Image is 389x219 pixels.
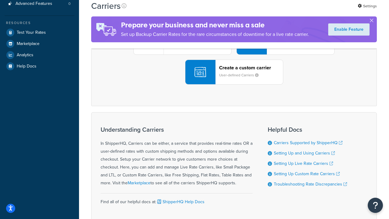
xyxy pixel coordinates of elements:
a: Marketplace [128,180,150,186]
h3: Helpful Docs [268,126,347,133]
div: Resources [5,20,74,26]
a: Setting Up and Using Carriers [274,150,335,156]
header: Create a custom carrier [219,65,283,71]
span: Advanced Features [15,1,52,6]
span: Test Your Rates [17,30,46,35]
a: Setting Up Custom Rate Carriers [274,171,340,177]
span: Marketplace [17,41,40,47]
img: icon-carrier-custom-c93b8a24.svg [194,66,206,78]
a: Marketplace [5,38,74,49]
span: Analytics [17,53,33,58]
a: Setting Up Live Rate Carriers [274,160,333,167]
a: Test Your Rates [5,27,74,38]
h3: Understanding Carriers [101,126,253,133]
a: Settings [358,2,377,10]
p: Set up Backup Carrier Rates for the rare circumstances of downtime for a live rate carrier. [121,30,309,39]
span: Help Docs [17,64,36,69]
a: Troubleshooting Rate Discrepancies [274,181,347,187]
h4: Prepare your business and never miss a sale [121,20,309,30]
a: ShipperHQ Help Docs [156,199,205,205]
a: Carriers Supported by ShipperHQ [274,140,343,146]
button: Open Resource Center [368,198,383,213]
button: Create a custom carrierUser-defined Carriers [185,60,283,85]
img: ad-rules-rateshop-fe6ec290ccb7230408bd80ed9643f0289d75e0ffd9eb532fc0e269fcd187b520.png [91,16,121,42]
a: Enable Feature [328,23,370,36]
div: In ShipperHQ, Carriers can be either, a service that provides real-time rates OR a user-defined r... [101,126,253,187]
div: Find all of our helpful docs at: [101,193,253,206]
a: Analytics [5,50,74,61]
span: 0 [68,1,71,6]
small: User-defined Carriers [219,72,263,78]
a: Help Docs [5,61,74,72]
